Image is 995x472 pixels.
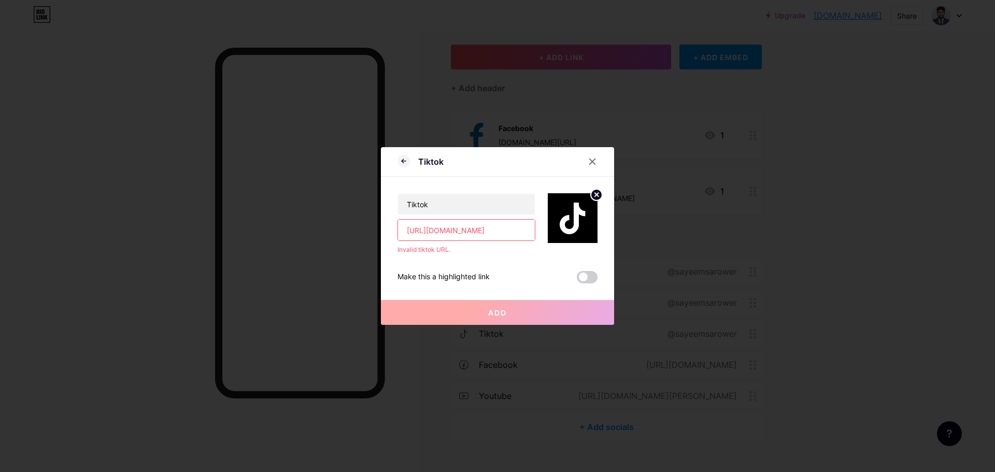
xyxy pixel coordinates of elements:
[397,271,490,283] div: Make this a highlighted link
[418,155,444,168] div: Tiktok
[548,193,598,243] img: link_thumbnail
[398,194,535,214] input: Title
[488,308,507,317] span: Add
[381,300,614,325] button: Add
[397,245,535,254] div: Invalid tiktok URL.
[398,220,535,240] input: URL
